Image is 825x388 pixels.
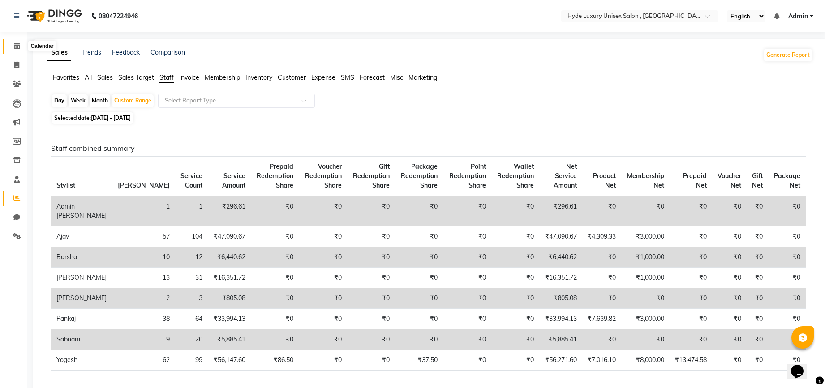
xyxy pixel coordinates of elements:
td: ₹0 [712,309,747,329]
td: 31 [175,268,208,288]
td: ₹0 [395,268,443,288]
td: 1 [112,196,175,226]
td: 9 [112,329,175,350]
div: Day [52,94,67,107]
td: ₹6,440.62 [539,247,582,268]
div: Custom Range [112,94,154,107]
td: 64 [175,309,208,329]
td: ₹0 [299,247,347,268]
td: ₹0 [491,196,539,226]
td: ₹0 [670,196,712,226]
td: ₹0 [768,247,806,268]
td: Pankaj [51,309,112,329]
td: ₹0 [251,247,299,268]
td: ₹0 [747,196,768,226]
span: Net Service Amount [554,162,577,189]
span: [DATE] - [DATE] [91,115,131,121]
td: ₹0 [251,196,299,226]
td: ₹0 [443,268,491,288]
div: Month [90,94,110,107]
td: ₹47,090.67 [539,226,582,247]
td: ₹0 [395,288,443,309]
td: 12 [175,247,208,268]
td: ₹0 [768,309,806,329]
span: Prepaid Redemption Share [257,162,293,189]
td: ₹0 [768,288,806,309]
span: Service Count [180,172,202,189]
td: ₹0 [347,288,395,309]
td: ₹13,474.58 [670,350,712,371]
td: ₹0 [251,329,299,350]
td: ₹0 [768,226,806,247]
td: ₹0 [712,196,747,226]
button: Generate Report [764,49,812,61]
td: ₹0 [443,196,491,226]
span: Membership Net [627,172,664,189]
td: 13 [112,268,175,288]
td: 62 [112,350,175,371]
td: ₹0 [670,268,712,288]
span: Service Amount [222,172,245,189]
img: logo [23,4,84,29]
td: ₹0 [768,350,806,371]
span: Invoice [179,73,199,81]
td: ₹0 [712,226,747,247]
td: ₹0 [299,268,347,288]
td: ₹0 [443,247,491,268]
td: 1 [175,196,208,226]
span: Prepaid Net [683,172,707,189]
td: ₹805.08 [208,288,251,309]
td: 3 [175,288,208,309]
td: ₹0 [747,329,768,350]
div: Week [69,94,88,107]
td: Yogesh [51,350,112,371]
span: Inventory [245,73,272,81]
span: SMS [341,73,354,81]
span: Staff [159,73,174,81]
span: Membership [205,73,240,81]
td: ₹0 [395,196,443,226]
span: Expense [311,73,335,81]
td: ₹0 [670,329,712,350]
td: ₹0 [443,329,491,350]
b: 08047224946 [99,4,138,29]
td: ₹0 [299,329,347,350]
td: ₹0 [712,350,747,371]
td: ₹0 [347,350,395,371]
td: ₹0 [712,288,747,309]
span: Product Net [593,172,616,189]
td: ₹0 [491,226,539,247]
td: ₹0 [768,268,806,288]
span: Forecast [360,73,385,81]
a: Comparison [150,48,185,56]
span: Voucher Redemption Share [305,162,342,189]
td: Admin [PERSON_NAME] [51,196,112,226]
td: ₹1,000.00 [621,268,669,288]
td: ₹8,000.00 [621,350,669,371]
td: ₹0 [712,247,747,268]
td: ₹0 [712,268,747,288]
td: ₹0 [621,196,669,226]
td: ₹33,994.13 [539,309,582,329]
td: ₹37.50 [395,350,443,371]
span: Point Redemption Share [449,162,486,189]
td: ₹0 [347,309,395,329]
td: ₹0 [491,288,539,309]
td: ₹0 [443,350,491,371]
td: ₹0 [621,288,669,309]
td: ₹0 [621,329,669,350]
td: [PERSON_NAME] [51,288,112,309]
td: ₹0 [747,309,768,329]
a: Trends [82,48,101,56]
td: ₹0 [347,247,395,268]
td: ₹0 [670,288,712,309]
td: 104 [175,226,208,247]
td: ₹0 [582,247,621,268]
div: Calendar [28,41,56,51]
td: ₹0 [251,309,299,329]
td: ₹0 [299,350,347,371]
td: ₹7,639.82 [582,309,621,329]
span: Gift Redemption Share [353,162,390,189]
span: Favorites [53,73,79,81]
td: ₹0 [395,329,443,350]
